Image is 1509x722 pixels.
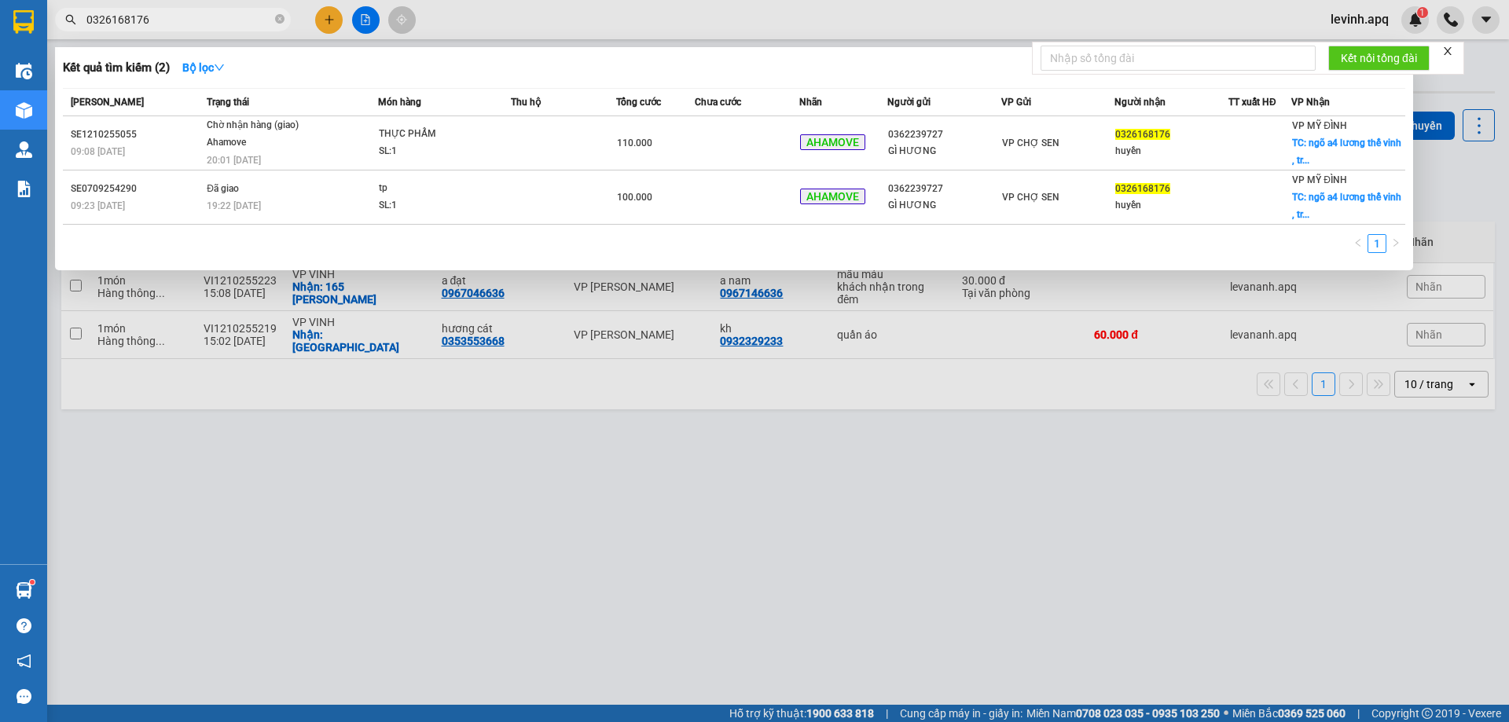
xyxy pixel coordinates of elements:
div: SL: 1 [379,143,497,160]
div: GÌ HƯƠNG [888,143,1000,159]
button: Kết nối tổng đài [1328,46,1430,71]
div: SE1210255055 [71,126,202,143]
span: 20:01 [DATE] [207,155,261,166]
span: question-circle [17,618,31,633]
button: right [1386,234,1405,253]
div: huyền [1115,197,1228,214]
a: 1 [1368,235,1386,252]
span: Thu hộ [511,97,541,108]
input: Nhập số tổng đài [1041,46,1316,71]
div: SL: 1 [379,197,497,214]
span: 110.000 [617,137,652,148]
span: notification [17,654,31,669]
li: Next Page [1386,234,1405,253]
span: VP CHỢ SEN [1002,137,1059,148]
img: solution-icon [16,181,32,197]
button: Bộ lọcdown [170,55,237,80]
span: VP MỸ ĐÌNH [1292,174,1347,185]
li: Previous Page [1349,234,1368,253]
img: warehouse-icon [16,102,32,119]
span: 0326168176 [1115,129,1170,140]
sup: 1 [30,580,35,585]
div: tp [379,180,497,197]
span: Tổng cước [616,97,661,108]
span: close-circle [275,14,285,24]
span: left [1353,238,1363,247]
img: warehouse-icon [16,63,32,79]
img: logo-vxr [13,10,34,34]
img: warehouse-icon [16,582,32,599]
div: 0362239727 [888,181,1000,197]
span: Người nhận [1114,97,1166,108]
span: 0326168176 [1115,183,1170,194]
span: VP Nhận [1291,97,1330,108]
span: close-circle [275,13,285,27]
span: [PERSON_NAME] [71,97,144,108]
span: 09:23 [DATE] [71,200,125,211]
span: TC: ngõ a4 lương thế vinh , tr... [1292,137,1401,166]
span: close [1442,46,1453,57]
span: Món hàng [378,97,421,108]
span: VP MỸ ĐÌNH [1292,120,1347,131]
span: AHAMOVE [800,134,865,150]
span: 19:22 [DATE] [207,200,261,211]
div: huyền [1115,143,1228,159]
span: VP CHỢ SEN [1002,192,1059,203]
span: Kết nối tổng đài [1341,49,1417,67]
span: down [214,62,225,73]
span: Người gửi [887,97,931,108]
span: 100.000 [617,192,652,203]
div: Ahamove [207,134,325,152]
span: Chưa cước [695,97,741,108]
div: 0362239727 [888,126,1000,143]
span: Nhãn [799,97,822,108]
span: Trạng thái [207,97,249,108]
span: search [65,14,76,25]
div: THỰC PHẨM [379,126,497,143]
div: Chờ nhận hàng (giao) [207,117,325,134]
span: message [17,689,31,704]
img: warehouse-icon [16,141,32,158]
span: TC: ngõ a4 lương thế vinh , tr... [1292,192,1401,220]
div: GÌ HƯƠNG [888,197,1000,214]
li: 1 [1368,234,1386,253]
h3: Kết quả tìm kiếm ( 2 ) [63,60,170,76]
div: SE0709254290 [71,181,202,197]
strong: Bộ lọc [182,61,225,74]
span: 09:08 [DATE] [71,146,125,157]
span: VP Gửi [1001,97,1031,108]
span: right [1391,238,1401,247]
input: Tìm tên, số ĐT hoặc mã đơn [86,11,272,28]
span: Đã giao [207,183,239,194]
span: TT xuất HĐ [1228,97,1276,108]
button: left [1349,234,1368,253]
span: AHAMOVE [800,189,865,204]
